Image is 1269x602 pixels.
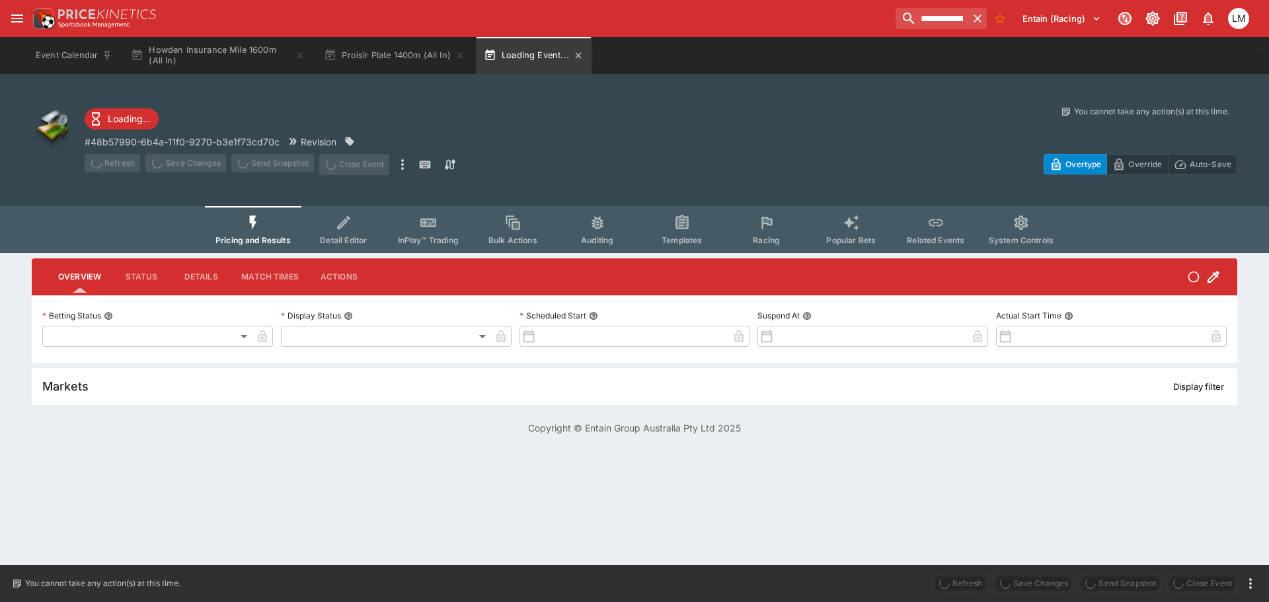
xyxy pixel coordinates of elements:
[316,37,473,74] button: Proisir Plate 1400m (All In)
[1064,311,1073,320] button: Actual Start Time
[398,235,459,245] span: InPlay™ Trading
[281,310,341,321] p: Display Status
[171,261,231,293] button: Details
[29,5,56,32] img: PriceKinetics Logo
[1169,7,1192,30] button: Documentation
[1015,8,1109,29] button: Select Tenant
[989,235,1054,245] span: System Controls
[662,235,702,245] span: Templates
[1224,4,1253,33] button: Luigi Mollo
[48,261,112,293] button: Overview
[1165,376,1232,397] button: Display filter
[104,311,113,320] button: Betting Status
[1190,157,1231,171] p: Auto-Save
[488,235,537,245] span: Bulk Actions
[58,9,156,19] img: PriceKinetics
[28,37,120,74] button: Event Calendar
[896,8,968,29] input: search
[1196,7,1220,30] button: Notifications
[344,311,353,320] button: Display Status
[1113,7,1137,30] button: Connected to PK
[1044,154,1237,174] div: Start From
[309,261,369,293] button: Actions
[301,135,336,149] p: Revision
[1074,106,1229,118] p: You cannot take any action(s) at this time.
[85,135,280,149] p: Copy To Clipboard
[996,310,1061,321] p: Actual Start Time
[1168,154,1237,174] button: Auto-Save
[112,261,171,293] button: Status
[58,22,130,28] img: Sportsbook Management
[581,235,613,245] span: Auditing
[5,7,29,30] button: open drawer
[1044,154,1107,174] button: Overtype
[32,106,74,148] img: other.png
[1065,157,1101,171] p: Overtype
[215,235,291,245] span: Pricing and Results
[1128,157,1162,171] p: Override
[25,578,180,589] p: You cannot take any action(s) at this time.
[753,235,780,245] span: Racing
[826,235,876,245] span: Popular Bets
[1106,154,1168,174] button: Override
[108,112,151,126] p: Loading...
[989,8,1011,29] button: No Bookmarks
[907,235,964,245] span: Related Events
[123,37,313,74] button: Howden Insurance Mile 1600m (All In)
[42,310,101,321] p: Betting Status
[205,206,1064,253] div: Event type filters
[320,235,367,245] span: Detail Editor
[1243,576,1258,591] button: more
[802,311,812,320] button: Suspend At
[42,379,89,394] h5: Markets
[1228,8,1249,29] div: Luigi Mollo
[519,310,586,321] p: Scheduled Start
[476,37,592,74] button: Loading Event...
[395,154,410,175] button: more
[1141,7,1165,30] button: Toggle light/dark mode
[757,310,800,321] p: Suspend At
[589,311,598,320] button: Scheduled Start
[231,261,309,293] button: Match Times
